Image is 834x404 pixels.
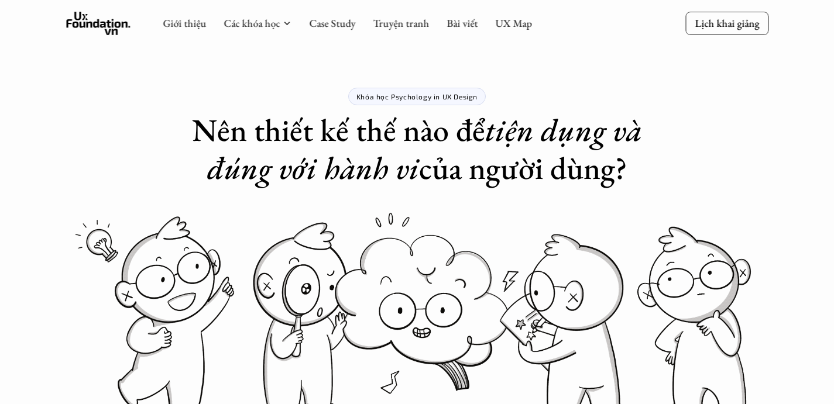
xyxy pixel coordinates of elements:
a: Bài viết [447,16,478,30]
a: Truyện tranh [373,16,429,30]
a: UX Map [495,16,532,30]
p: Khóa học Psychology in UX Design [356,92,478,101]
a: Các khóa học [224,16,280,30]
h1: Nên thiết kế thế nào để của người dùng? [183,111,651,187]
a: Giới thiệu [163,16,206,30]
em: tiện dụng và đúng với hành vi [207,109,650,188]
a: Lịch khai giảng [685,12,768,34]
p: Lịch khai giảng [695,16,759,30]
a: Case Study [309,16,355,30]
